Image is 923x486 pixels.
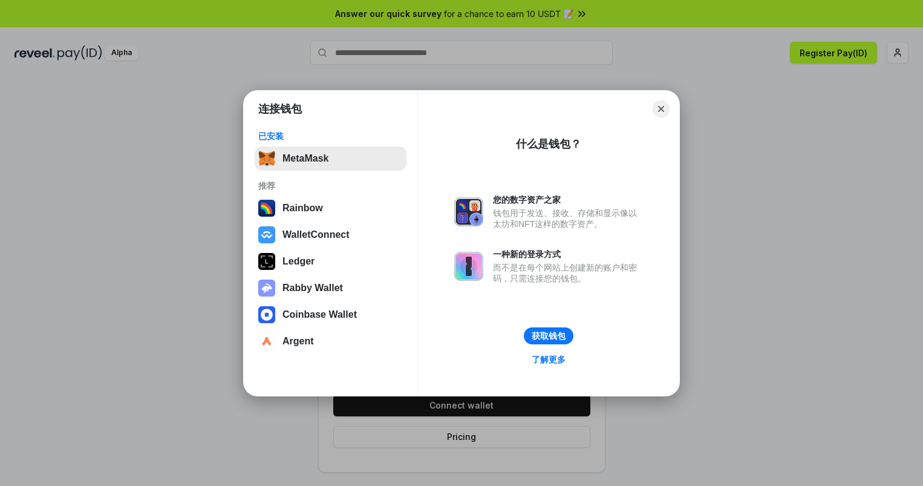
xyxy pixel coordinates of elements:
div: Rabby Wallet [282,283,343,294]
img: svg+xml,%3Csvg%20xmlns%3D%22http%3A%2F%2Fwww.w3.org%2F2000%2Fsvg%22%20fill%3D%22none%22%20viewBox... [454,252,483,281]
div: 钱包用于发送、接收、存储和显示像以太坊和NFT这样的数字资产。 [493,208,643,229]
h1: 连接钱包 [258,102,302,116]
div: Ledger [282,256,315,267]
div: 已安装 [258,131,403,142]
div: WalletConnect [282,229,350,240]
img: svg+xml,%3Csvg%20width%3D%2228%22%20height%3D%2228%22%20viewBox%3D%220%200%2028%2028%22%20fill%3D... [258,333,275,350]
button: Rainbow [255,196,406,220]
div: 您的数字资产之家 [493,194,643,205]
img: svg+xml,%3Csvg%20width%3D%22120%22%20height%3D%22120%22%20viewBox%3D%220%200%20120%20120%22%20fil... [258,200,275,217]
img: svg+xml,%3Csvg%20width%3D%2228%22%20height%3D%2228%22%20viewBox%3D%220%200%2028%2028%22%20fill%3D... [258,226,275,243]
img: svg+xml,%3Csvg%20fill%3D%22none%22%20height%3D%2233%22%20viewBox%3D%220%200%2035%2033%22%20width%... [258,150,275,167]
div: 而不是在每个网站上创建新的账户和密码，只需连接您的钱包。 [493,262,643,284]
button: Rabby Wallet [255,276,406,300]
a: 了解更多 [524,352,573,367]
div: 什么是钱包？ [516,137,581,151]
button: Argent [255,329,406,353]
div: Coinbase Wallet [282,309,357,320]
div: 一种新的登录方式 [493,249,643,260]
button: MetaMask [255,146,406,171]
div: 推荐 [258,180,403,191]
button: Close [653,100,670,117]
img: svg+xml,%3Csvg%20width%3D%2228%22%20height%3D%2228%22%20viewBox%3D%220%200%2028%2028%22%20fill%3D... [258,306,275,323]
div: Argent [282,336,314,347]
img: svg+xml,%3Csvg%20xmlns%3D%22http%3A%2F%2Fwww.w3.org%2F2000%2Fsvg%22%20fill%3D%22none%22%20viewBox... [454,197,483,226]
div: Rainbow [282,203,323,214]
img: svg+xml,%3Csvg%20xmlns%3D%22http%3A%2F%2Fwww.w3.org%2F2000%2Fsvg%22%20width%3D%2228%22%20height%3... [258,253,275,270]
img: svg+xml,%3Csvg%20xmlns%3D%22http%3A%2F%2Fwww.w3.org%2F2000%2Fsvg%22%20fill%3D%22none%22%20viewBox... [258,280,275,297]
button: Ledger [255,249,406,274]
div: MetaMask [282,153,328,164]
button: Coinbase Wallet [255,303,406,327]
button: 获取钱包 [524,327,573,344]
div: 了解更多 [532,354,566,365]
div: 获取钱包 [532,330,566,341]
button: WalletConnect [255,223,406,247]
